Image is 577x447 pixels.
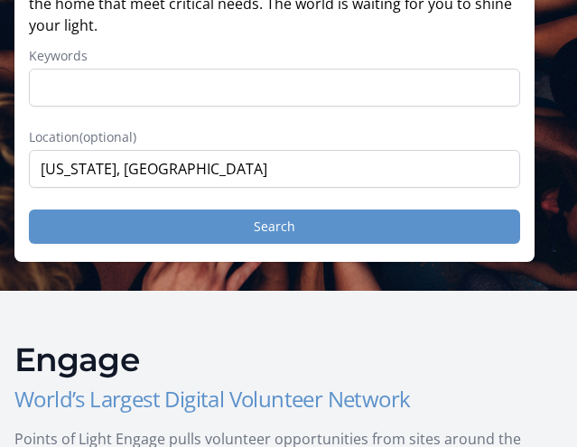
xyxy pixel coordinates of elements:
h3: World’s Largest Digital Volunteer Network [14,381,563,417]
input: Enter a location [29,150,520,188]
label: Location [29,128,520,146]
button: Search [29,210,520,244]
label: Keywords [29,47,520,65]
span: (optional) [79,128,136,145]
h2: Engage [14,341,563,377]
